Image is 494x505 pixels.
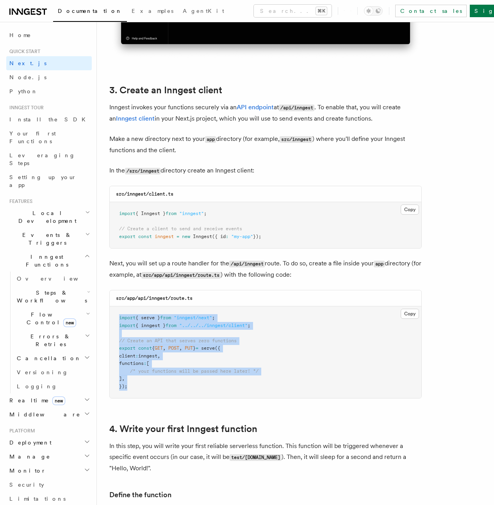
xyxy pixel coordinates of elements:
[138,234,152,239] span: const
[204,211,207,216] span: ;
[212,315,215,320] span: ;
[6,112,92,126] a: Install the SDK
[63,318,76,327] span: new
[109,489,171,500] a: Define the function
[253,234,261,239] span: });
[9,31,31,39] span: Home
[157,353,160,359] span: ,
[125,168,161,174] code: /src/inngest
[166,211,177,216] span: from
[109,102,422,124] p: Inngest invokes your functions securely via an at . To enable that, you will create an in your Ne...
[109,441,422,474] p: In this step, you will write your first reliable serverless function. This function will be trigg...
[6,253,84,269] span: Inngest Functions
[119,345,136,351] span: export
[130,368,259,374] span: /* your functions will be passed here later! */
[6,231,85,247] span: Events & Triggers
[136,323,166,328] span: { inngest }
[6,209,85,225] span: Local Development
[6,436,92,450] button: Deployment
[52,397,65,405] span: new
[9,116,90,123] span: Install the SDK
[155,234,174,239] span: inngest
[119,315,136,320] span: import
[237,103,274,111] a: API endpoint
[109,85,222,96] a: 3. Create an Inngest client
[17,276,97,282] span: Overview
[116,115,155,122] a: Inngest client
[17,383,57,389] span: Logging
[109,133,422,156] p: Make a new directory next to your directory (for example, ) where you'll define your Inngest func...
[6,450,92,464] button: Manage
[119,211,136,216] span: import
[116,191,173,197] code: src/inngest/client.ts
[229,261,265,267] code: /api/inngest
[6,478,92,492] a: Security
[6,70,92,84] a: Node.js
[166,323,177,328] span: from
[174,315,212,320] span: "inngest/next"
[14,329,92,351] button: Errors & Retries
[6,84,92,98] a: Python
[231,234,253,239] span: "my-app"
[119,226,242,231] span: // Create a client to send and receive events
[109,165,422,176] p: In the directory create an Inngest client:
[109,258,422,281] p: Next, you will set up a route handler for the route. To do so, create a file inside your director...
[141,272,221,279] code: src/app/api/inngest/route.ts
[119,361,144,366] span: functions
[14,351,92,365] button: Cancellation
[179,323,248,328] span: "../../../inngest/client"
[6,170,92,192] a: Setting up your app
[230,454,282,461] code: test/[DOMAIN_NAME]
[160,315,171,320] span: from
[374,261,385,267] code: app
[138,345,152,351] span: const
[17,369,68,375] span: Versioning
[193,234,212,239] span: Inngest
[185,345,193,351] span: PUT
[401,204,419,215] button: Copy
[14,308,92,329] button: Flow Controlnew
[119,338,237,343] span: // Create an API that serves zero functions
[6,250,92,272] button: Inngest Functions
[6,411,80,418] span: Middleware
[132,8,173,14] span: Examples
[178,2,229,21] a: AgentKit
[205,136,216,143] code: app
[6,393,92,407] button: Realtimenew
[196,345,198,351] span: =
[215,345,220,351] span: ({
[138,353,157,359] span: inngest
[53,2,127,22] a: Documentation
[14,365,92,379] a: Versioning
[212,234,226,239] span: ({ id
[9,74,46,80] span: Node.js
[183,8,224,14] span: AgentKit
[136,315,160,320] span: { serve }
[14,354,81,362] span: Cancellation
[6,464,92,478] button: Monitor
[152,345,155,351] span: {
[6,198,32,204] span: Features
[6,453,50,461] span: Manage
[109,423,257,434] a: 4. Write your first Inngest function
[6,397,65,404] span: Realtime
[179,345,182,351] span: ,
[136,211,166,216] span: { Inngest }
[6,105,44,111] span: Inngest tour
[9,130,56,144] span: Your first Functions
[6,148,92,170] a: Leveraging Steps
[6,272,92,393] div: Inngest Functions
[119,353,136,359] span: client
[6,56,92,70] a: Next.js
[254,5,332,17] button: Search...⌘K
[364,6,383,16] button: Toggle dark mode
[201,345,215,351] span: serve
[9,174,77,188] span: Setting up your app
[168,345,179,351] span: POST
[280,136,312,143] code: src/inngest
[119,376,122,381] span: ]
[144,361,146,366] span: :
[122,376,125,381] span: ,
[248,323,250,328] span: ;
[14,379,92,393] a: Logging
